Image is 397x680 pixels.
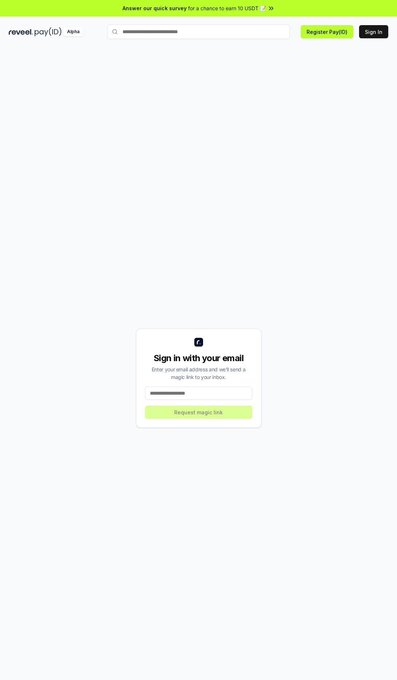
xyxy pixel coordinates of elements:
[301,25,353,38] button: Register Pay(ID)
[122,4,187,12] span: Answer our quick survey
[145,352,252,364] div: Sign in with your email
[35,27,62,36] img: pay_id
[145,366,252,381] div: Enter your email address and we’ll send a magic link to your inbox.
[359,25,388,38] button: Sign In
[9,27,33,36] img: reveel_dark
[63,27,83,36] div: Alpha
[188,4,266,12] span: for a chance to earn 10 USDT 📝
[194,338,203,347] img: logo_small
